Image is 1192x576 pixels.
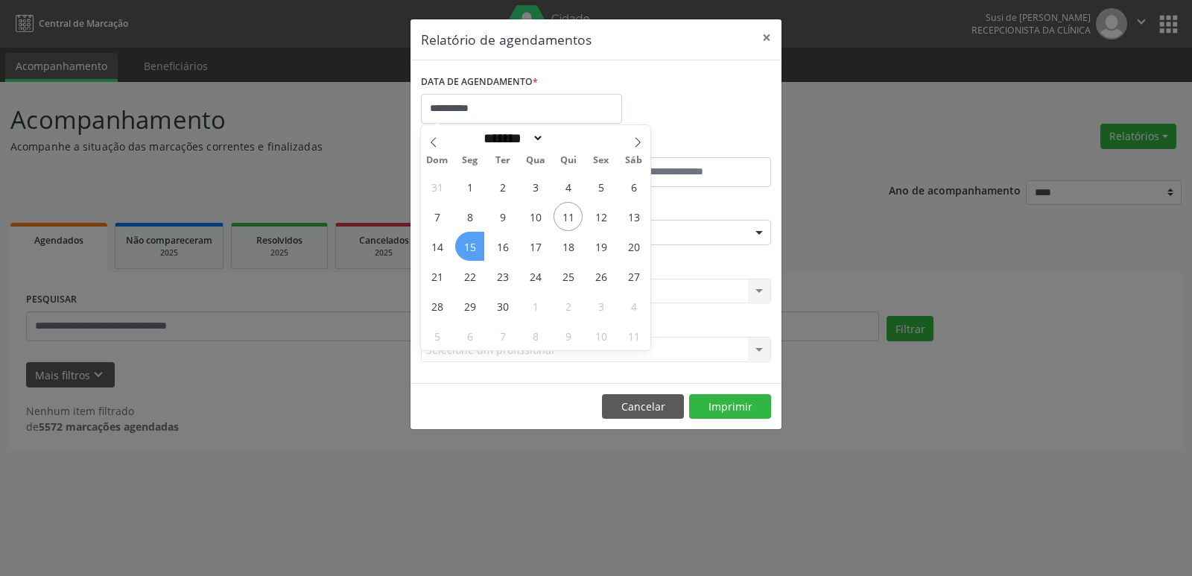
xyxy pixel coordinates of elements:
[586,232,615,261] span: Setembro 19, 2025
[619,262,648,291] span: Setembro 27, 2025
[586,202,615,231] span: Setembro 12, 2025
[478,130,544,146] select: Month
[521,262,550,291] span: Setembro 24, 2025
[585,156,618,165] span: Sex
[602,394,684,420] button: Cancelar
[586,291,615,320] span: Outubro 3, 2025
[488,172,517,201] span: Setembro 2, 2025
[455,232,484,261] span: Setembro 15, 2025
[519,156,552,165] span: Qua
[619,232,648,261] span: Setembro 20, 2025
[586,172,615,201] span: Setembro 5, 2025
[554,202,583,231] span: Setembro 11, 2025
[454,156,486,165] span: Seg
[422,232,451,261] span: Setembro 14, 2025
[689,394,771,420] button: Imprimir
[554,232,583,261] span: Setembro 18, 2025
[521,232,550,261] span: Setembro 17, 2025
[422,291,451,320] span: Setembro 28, 2025
[554,291,583,320] span: Outubro 2, 2025
[586,321,615,350] span: Outubro 10, 2025
[488,321,517,350] span: Outubro 7, 2025
[488,291,517,320] span: Setembro 30, 2025
[421,71,538,94] label: DATA DE AGENDAMENTO
[544,130,593,146] input: Year
[455,172,484,201] span: Setembro 1, 2025
[422,321,451,350] span: Outubro 5, 2025
[486,156,519,165] span: Ter
[488,202,517,231] span: Setembro 9, 2025
[552,156,585,165] span: Qui
[488,262,517,291] span: Setembro 23, 2025
[421,156,454,165] span: Dom
[455,202,484,231] span: Setembro 8, 2025
[619,202,648,231] span: Setembro 13, 2025
[521,202,550,231] span: Setembro 10, 2025
[554,262,583,291] span: Setembro 25, 2025
[554,321,583,350] span: Outubro 9, 2025
[421,30,592,49] h5: Relatório de agendamentos
[422,262,451,291] span: Setembro 21, 2025
[455,321,484,350] span: Outubro 6, 2025
[422,202,451,231] span: Setembro 7, 2025
[618,156,650,165] span: Sáb
[752,19,782,56] button: Close
[619,291,648,320] span: Outubro 4, 2025
[455,291,484,320] span: Setembro 29, 2025
[619,321,648,350] span: Outubro 11, 2025
[619,172,648,201] span: Setembro 6, 2025
[422,172,451,201] span: Agosto 31, 2025
[455,262,484,291] span: Setembro 22, 2025
[521,321,550,350] span: Outubro 8, 2025
[488,232,517,261] span: Setembro 16, 2025
[600,134,771,157] label: ATÉ
[521,291,550,320] span: Outubro 1, 2025
[521,172,550,201] span: Setembro 3, 2025
[554,172,583,201] span: Setembro 4, 2025
[586,262,615,291] span: Setembro 26, 2025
